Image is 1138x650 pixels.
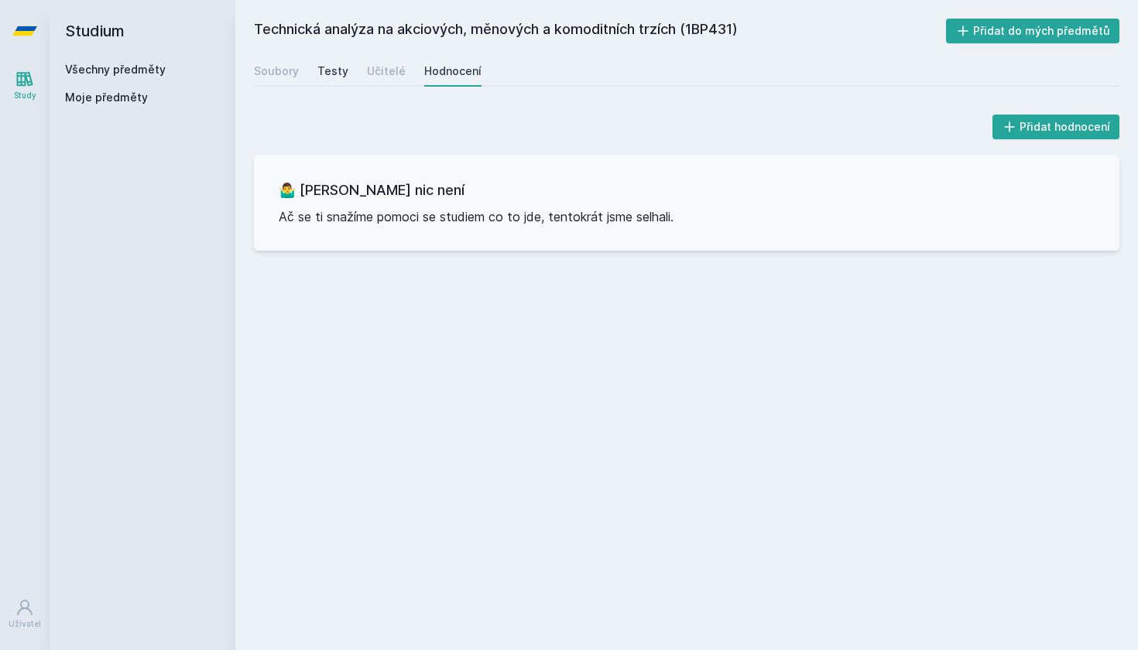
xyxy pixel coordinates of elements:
[367,63,406,79] div: Učitelé
[424,56,482,87] a: Hodnocení
[254,63,299,79] div: Soubory
[65,63,166,76] a: Všechny předměty
[279,180,1095,201] h3: 🤷‍♂️ [PERSON_NAME] nic není
[254,19,946,43] h2: Technická analýza na akciových, měnových a komoditních trzích (1BP431)
[9,618,41,630] div: Uživatel
[317,63,348,79] div: Testy
[992,115,1120,139] button: Přidat hodnocení
[3,62,46,109] a: Study
[946,19,1120,43] button: Přidat do mých předmětů
[424,63,482,79] div: Hodnocení
[14,90,36,101] div: Study
[367,56,406,87] a: Učitelé
[65,90,148,105] span: Moje předměty
[279,207,1095,226] p: Ač se ti snažíme pomoci se studiem co to jde, tentokrát jsme selhali.
[3,590,46,638] a: Uživatel
[254,56,299,87] a: Soubory
[317,56,348,87] a: Testy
